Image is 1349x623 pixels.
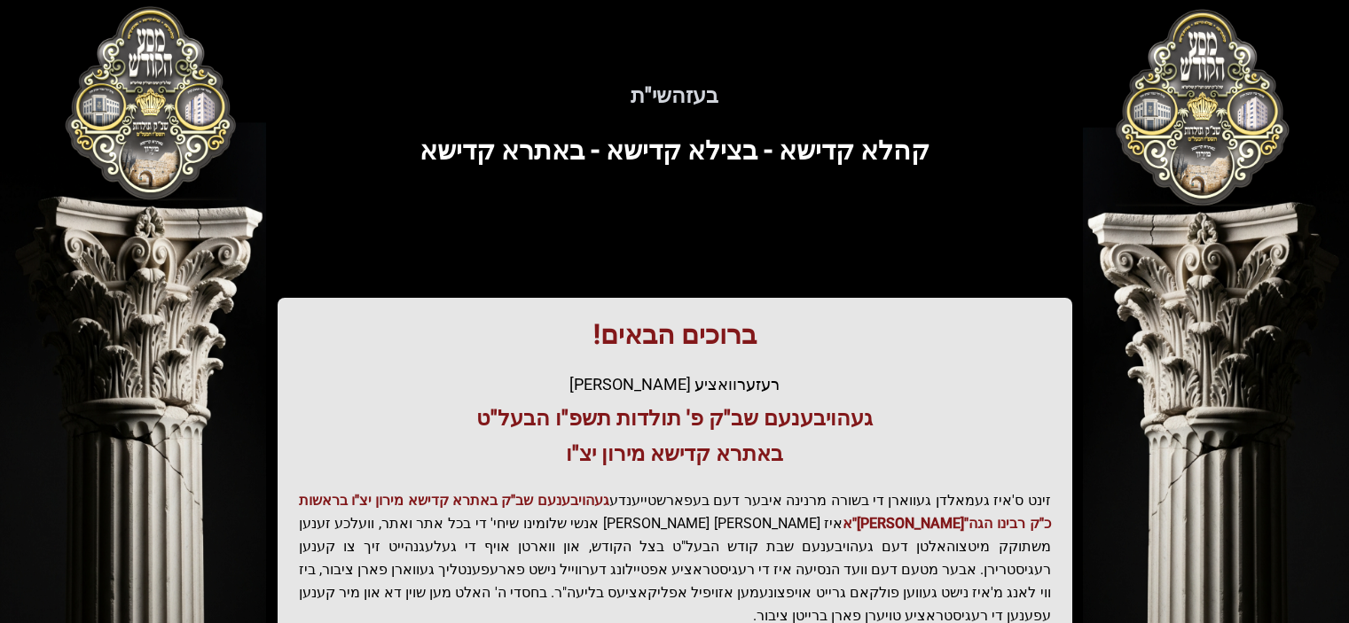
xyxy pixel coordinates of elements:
[299,404,1051,432] h3: געהויבענעם שב"ק פ' תולדות תשפ"ו הבעל"ט
[299,492,1051,532] span: געהויבענעם שב"ק באתרא קדישא מירון יצ"ו בראשות כ"ק רבינו הגה"[PERSON_NAME]"א
[299,372,1051,397] div: רעזערוואציע [PERSON_NAME]
[136,82,1214,110] h5: בעזהשי"ת
[420,135,929,166] span: קהלא קדישא - בצילא קדישא - באתרא קדישא
[299,440,1051,468] h3: באתרא קדישא מירון יצ"ו
[299,319,1051,351] h1: ברוכים הבאים!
